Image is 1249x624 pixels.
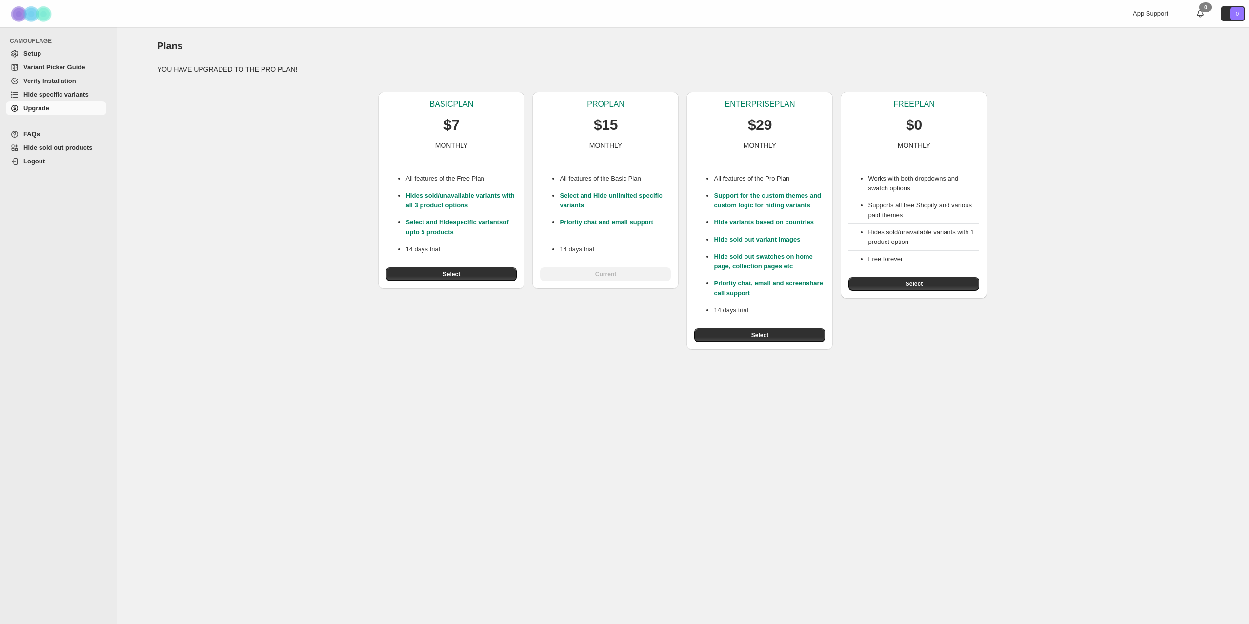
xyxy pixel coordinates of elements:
[868,201,979,220] li: Supports all free Shopify and various paid themes
[405,174,517,183] p: All features of the Free Plan
[405,244,517,254] p: 14 days trial
[386,267,517,281] button: Select
[714,252,825,271] p: Hide sold out swatches on home page, collection pages etc
[560,174,671,183] p: All features of the Basic Plan
[868,174,979,193] li: Works with both dropdowns and swatch options
[893,100,934,109] p: FREE PLAN
[868,227,979,247] li: Hides sold/unavailable variants with 1 product option
[23,130,40,138] span: FAQs
[744,141,776,150] p: MONTHLY
[8,0,57,27] img: Camouflage
[898,141,930,150] p: MONTHLY
[714,174,825,183] p: All features of the Pro Plan
[1236,11,1239,17] text: 0
[906,115,922,135] p: $0
[157,40,182,51] span: Plans
[405,218,517,237] p: Select and Hide of upto 5 products
[714,235,825,244] p: Hide sold out variant images
[6,74,106,88] a: Verify Installation
[23,77,76,84] span: Verify Installation
[714,305,825,315] p: 14 days trial
[725,100,795,109] p: ENTERPRISE PLAN
[906,280,923,288] span: Select
[6,101,106,115] a: Upgrade
[430,100,474,109] p: BASIC PLAN
[1230,7,1244,20] span: Avatar with initials 0
[6,141,106,155] a: Hide sold out products
[6,155,106,168] a: Logout
[589,141,622,150] p: MONTHLY
[453,219,503,226] a: specific variants
[714,279,825,298] p: Priority chat, email and screenshare call support
[23,91,89,98] span: Hide specific variants
[1199,2,1212,12] div: 0
[157,64,1209,74] p: YOU HAVE UPGRADED TO THE PRO PLAN!
[560,244,671,254] p: 14 days trial
[6,127,106,141] a: FAQs
[751,331,768,339] span: Select
[694,328,825,342] button: Select
[6,88,106,101] a: Hide specific variants
[435,141,468,150] p: MONTHLY
[560,218,671,237] p: Priority chat and email support
[443,115,460,135] p: $7
[594,115,618,135] p: $15
[23,63,85,71] span: Variant Picker Guide
[560,191,671,210] p: Select and Hide unlimited specific variants
[23,158,45,165] span: Logout
[23,50,41,57] span: Setup
[868,254,979,264] li: Free forever
[443,270,460,278] span: Select
[23,144,93,151] span: Hide sold out products
[714,218,825,227] p: Hide variants based on countries
[1221,6,1245,21] button: Avatar with initials 0
[6,47,106,60] a: Setup
[587,100,624,109] p: PRO PLAN
[6,60,106,74] a: Variant Picker Guide
[23,104,49,112] span: Upgrade
[405,191,517,210] p: Hides sold/unavailable variants with all 3 product options
[714,191,825,210] p: Support for the custom themes and custom logic for hiding variants
[848,277,979,291] button: Select
[748,115,772,135] p: $29
[1133,10,1168,17] span: App Support
[10,37,110,45] span: CAMOUFLAGE
[1195,9,1205,19] a: 0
